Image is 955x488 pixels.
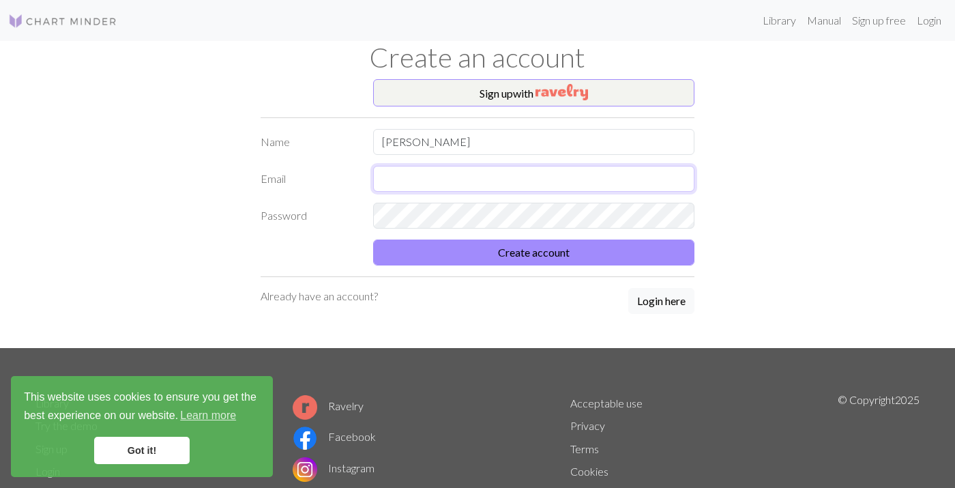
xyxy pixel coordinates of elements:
[94,437,190,464] a: dismiss cookie message
[178,405,238,426] a: learn more about cookies
[293,426,317,450] img: Facebook logo
[847,7,911,34] a: Sign up free
[24,389,260,426] span: This website uses cookies to ensure you get the best experience on our website.
[252,129,365,155] label: Name
[911,7,947,34] a: Login
[252,166,365,192] label: Email
[570,442,599,455] a: Terms
[535,84,588,100] img: Ravelry
[293,395,317,420] img: Ravelry logo
[8,13,117,29] img: Logo
[570,465,608,478] a: Cookies
[757,7,802,34] a: Library
[293,461,374,474] a: Instagram
[261,288,378,304] p: Already have an account?
[802,7,847,34] a: Manual
[293,457,317,482] img: Instagram logo
[293,399,364,412] a: Ravelry
[570,419,605,432] a: Privacy
[373,79,694,106] button: Sign upwith
[373,240,694,265] button: Create account
[570,397,643,410] a: Acceptable use
[252,203,365,229] label: Password
[293,430,376,443] a: Facebook
[11,376,273,477] div: cookieconsent
[628,288,694,314] button: Login here
[628,288,694,315] a: Login here
[27,41,928,74] h1: Create an account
